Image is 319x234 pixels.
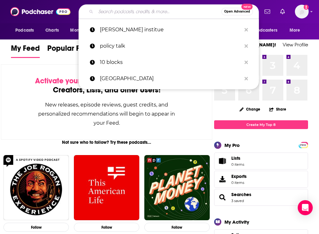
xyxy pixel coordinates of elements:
[231,162,244,167] span: 0 items
[66,24,100,36] button: open menu
[216,175,229,184] span: Exports
[300,143,307,148] span: PRO
[224,10,250,13] span: Open Advanced
[3,155,69,221] img: The Joe Rogan Experience
[216,157,229,165] span: Lists
[224,219,249,225] div: My Activity
[47,44,93,57] span: Popular Feed
[1,140,212,145] div: Not sure who to follow? Try these podcasts...
[243,24,286,36] button: open menu
[79,22,259,38] a: [PERSON_NAME] institue
[74,155,139,221] img: This American Life
[304,5,309,10] svg: Add a profile image
[231,174,247,179] span: Exports
[214,189,308,206] span: Searches
[3,223,69,232] button: Follow
[41,24,63,36] a: Charts
[33,100,181,127] div: New releases, episode reviews, guest credits, and personalized recommendations will begin to appe...
[295,5,309,18] button: Show profile menu
[283,42,308,48] a: View Profile
[214,153,308,169] a: Lists
[214,171,308,188] a: Exports
[144,223,210,232] button: Follow
[79,70,259,87] a: [GEOGRAPHIC_DATA]
[100,22,241,38] p: hudson institue
[10,6,70,18] img: Podchaser - Follow, Share and Rate Podcasts
[231,192,251,197] a: Searches
[11,44,40,57] span: My Feed
[231,155,244,161] span: Lists
[33,76,181,95] div: by following Podcasts, Creators, Lists, and other Users!
[231,199,244,203] a: 3 saved
[224,142,240,148] div: My Pro
[100,70,241,87] p: manhattan institute
[231,155,240,161] span: Lists
[278,6,287,17] a: Show notifications dropdown
[221,8,253,15] button: Open AdvancedNew
[100,54,241,70] p: 10 blocks
[15,26,34,35] span: Podcasts
[35,76,99,86] span: Activate your Feed
[216,193,229,202] a: Searches
[285,24,308,36] button: open menu
[241,4,253,10] span: New
[100,38,241,54] p: policy talk
[236,105,264,113] button: Change
[74,223,139,232] button: Follow
[295,5,309,18] img: User Profile
[269,103,286,115] button: Share
[11,44,40,58] a: My Feed
[214,120,308,129] a: Create My Top 8
[79,38,259,54] a: policy talk
[47,44,93,58] a: Popular Feed
[79,4,259,19] div: Search podcasts, credits, & more...
[96,7,221,17] input: Search podcasts, credits, & more...
[70,26,92,35] span: Monitoring
[144,155,210,221] img: Planet Money
[295,5,309,18] span: Logged in as paigerusher
[262,6,273,17] a: Show notifications dropdown
[45,26,59,35] span: Charts
[298,200,313,215] div: Open Intercom Messenger
[79,54,259,70] a: 10 blocks
[11,24,42,36] button: open menu
[300,142,307,147] a: PRO
[247,26,277,35] span: For Podcasters
[231,180,247,185] span: 0 items
[290,26,300,35] span: More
